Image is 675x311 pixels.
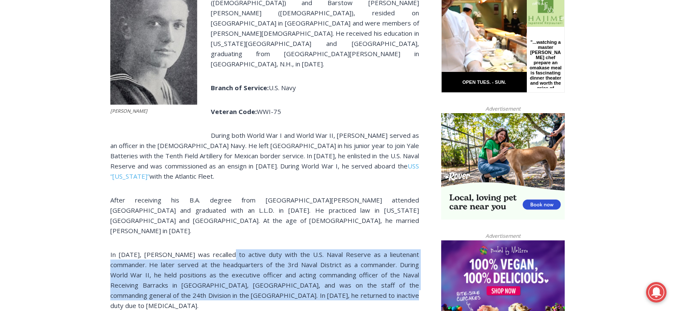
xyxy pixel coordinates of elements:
[223,85,395,104] span: Intern @ [DOMAIN_NAME]
[110,131,419,170] span: During both World War I and World War II, [PERSON_NAME] served as an officer in the [DEMOGRAPHIC_...
[110,196,419,235] span: After receiving his B.A. degree from [GEOGRAPHIC_DATA][PERSON_NAME] attended [GEOGRAPHIC_DATA] an...
[0,86,86,106] a: Open Tues. - Sun. [PHONE_NUMBER]
[110,83,419,93] p: U.S. Navy
[205,83,413,106] a: Intern @ [DOMAIN_NAME]
[477,105,529,113] span: Advertisement
[87,53,121,102] div: "...watching a master [PERSON_NAME] chef prepare an omakase meal is fascinating dinner theater an...
[3,88,83,120] span: Open Tues. - Sun. [PHONE_NUMBER]
[211,107,257,116] strong: Veteran Code:
[211,83,269,92] b: Branch of Service:
[110,162,419,180] a: USS “[US_STATE]”
[149,172,214,180] span: with the Atlantic Fleet.
[477,232,529,240] span: Advertisement
[110,107,197,115] figcaption: [PERSON_NAME]
[110,250,419,310] span: In [DATE], [PERSON_NAME] was recalled to active duty with the U.S. Naval Reserve as a lieutenant ...
[215,0,402,83] div: "We would have speakers with experience in local journalism speak to us about their experiences a...
[110,106,419,117] p: WWI-75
